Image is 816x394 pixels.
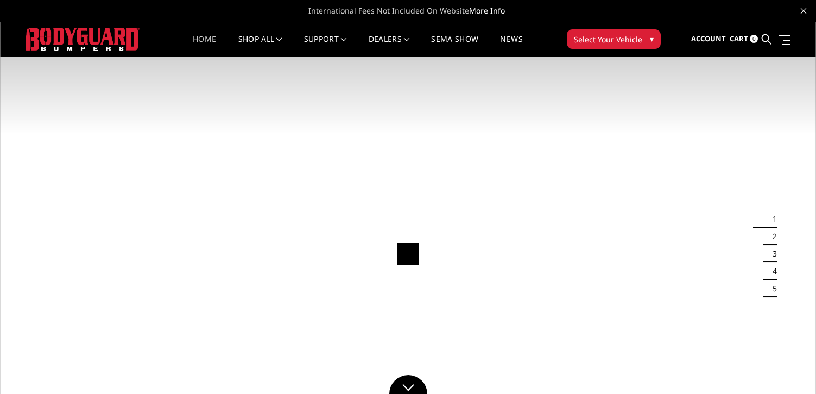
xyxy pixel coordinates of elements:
[691,24,726,54] a: Account
[567,29,661,49] button: Select Your Vehicle
[431,35,478,57] a: SEMA Show
[369,35,410,57] a: Dealers
[238,35,282,57] a: shop all
[730,24,758,54] a: Cart 0
[766,280,777,297] button: 5 of 5
[766,245,777,262] button: 3 of 5
[26,28,140,50] img: BODYGUARD BUMPERS
[766,228,777,245] button: 2 of 5
[500,35,522,57] a: News
[193,35,216,57] a: Home
[730,34,748,43] span: Cart
[750,35,758,43] span: 0
[650,33,654,45] span: ▾
[389,375,427,394] a: Click to Down
[469,5,505,16] a: More Info
[766,262,777,280] button: 4 of 5
[574,34,642,45] span: Select Your Vehicle
[304,35,347,57] a: Support
[691,34,726,43] span: Account
[766,210,777,228] button: 1 of 5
